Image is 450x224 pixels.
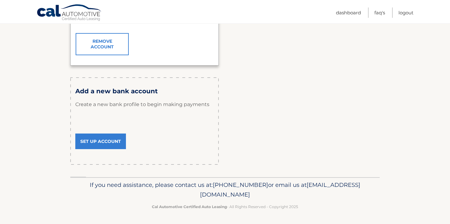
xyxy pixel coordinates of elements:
h3: Add a new bank account [75,87,214,95]
strong: Cal Automotive Certified Auto Leasing [152,204,227,209]
span: [PHONE_NUMBER] [213,181,268,188]
a: FAQ's [374,7,385,18]
a: Logout [398,7,413,18]
a: Set Up Account [75,134,126,149]
a: Cal Automotive [37,4,102,22]
a: Remove Account [76,33,129,55]
p: - All Rights Reserved - Copyright 2025 [74,203,376,210]
p: Create a new bank profile to begin making payments [75,95,214,114]
span: ✓ [76,19,80,25]
a: Dashboard [336,7,361,18]
p: If you need assistance, please contact us at: or email us at [74,180,376,200]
